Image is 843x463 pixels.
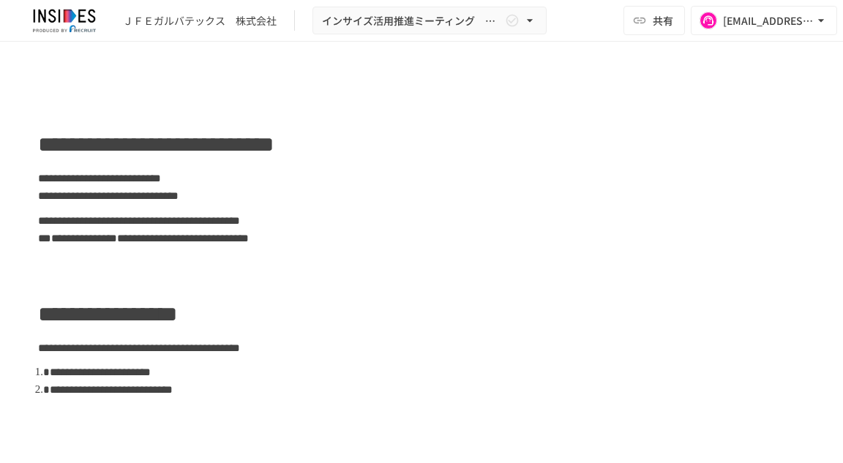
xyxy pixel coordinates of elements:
[18,9,111,32] img: JmGSPSkPjKwBq77AtHmwC7bJguQHJlCRQfAXtnx4WuV
[691,6,837,35] button: [EMAIL_ADDRESS][DOMAIN_NAME]
[653,12,673,29] span: 共有
[623,6,685,35] button: 共有
[312,7,547,35] button: インサイズ活用推進ミーティング ～1回目～
[123,13,277,29] div: ＪＦＥガルバテックス 株式会社
[723,12,814,30] div: [EMAIL_ADDRESS][DOMAIN_NAME]
[322,12,502,30] span: インサイズ活用推進ミーティング ～1回目～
